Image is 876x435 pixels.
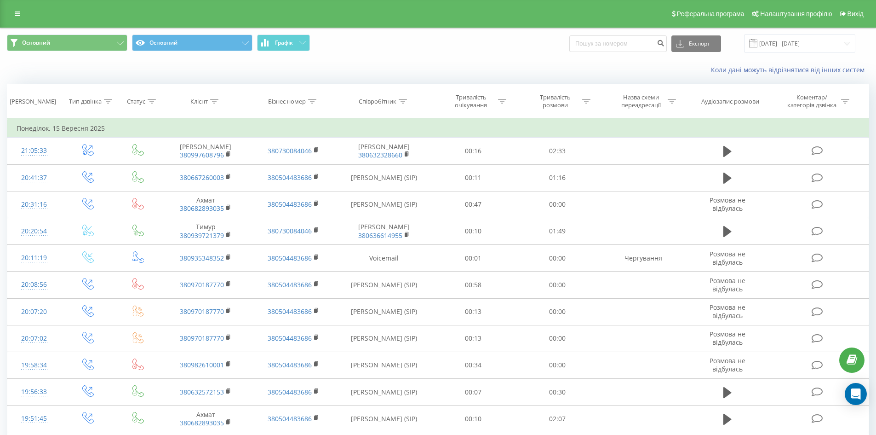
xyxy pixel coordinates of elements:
a: 380504483686 [268,280,312,289]
td: 02:33 [515,138,600,164]
div: 21:05:33 [17,142,52,160]
td: 01:16 [515,164,600,191]
a: 380982610001 [180,360,224,369]
td: 00:00 [515,352,600,378]
span: Розмова не відбулась [710,249,745,267]
a: 380504483686 [268,388,312,396]
span: Реферальна програма [677,10,744,17]
td: [PERSON_NAME] (SIP) [337,406,431,432]
td: 00:34 [431,352,515,378]
div: 20:20:54 [17,222,52,240]
td: 00:00 [515,245,600,272]
td: 00:00 [515,298,600,325]
td: 00:13 [431,325,515,352]
td: Тимур [162,218,249,244]
td: [PERSON_NAME] [337,138,431,164]
div: Бізнес номер [268,98,306,105]
button: Експорт [671,35,721,52]
td: 00:01 [431,245,515,272]
a: 380504483686 [268,254,312,262]
span: Графік [275,40,293,46]
div: 19:56:33 [17,383,52,401]
span: Вихід [847,10,864,17]
a: 380504483686 [268,307,312,316]
td: Понеділок, 15 Вересня 2025 [7,119,869,138]
a: 380504483686 [268,200,312,209]
a: 380730084046 [268,226,312,235]
td: [PERSON_NAME] (SIP) [337,191,431,218]
td: 01:49 [515,218,600,244]
a: 380632328660 [358,151,402,159]
a: 380935348352 [180,254,224,262]
div: 20:08:56 [17,276,52,294]
a: 380970187770 [180,280,224,289]
div: [PERSON_NAME] [10,98,56,105]
div: Тип дзвінка [69,98,102,105]
td: 02:07 [515,406,600,432]
td: 00:11 [431,164,515,191]
div: Клієнт [190,98,208,105]
td: [PERSON_NAME] [162,138,249,164]
button: Основний [7,35,127,51]
a: 380730084046 [268,146,312,155]
a: 380504483686 [268,334,312,342]
div: Назва схеми переадресації [616,93,665,109]
td: Чергування [599,245,687,272]
div: Співробітник [359,98,396,105]
span: Налаштування профілю [760,10,832,17]
td: 00:10 [431,218,515,244]
td: 00:00 [515,325,600,352]
a: 380682893035 [180,204,224,213]
td: [PERSON_NAME] (SIP) [337,379,431,406]
span: Розмова не відбулась [710,330,745,347]
td: [PERSON_NAME] (SIP) [337,272,431,298]
div: Статус [127,98,145,105]
span: Розмова не відбулась [710,303,745,320]
td: Ахмат [162,406,249,432]
a: 380504483686 [268,360,312,369]
span: Розмова не відбулась [710,356,745,373]
a: Коли дані можуть відрізнятися вiд інших систем [711,65,869,74]
div: 20:07:02 [17,330,52,348]
div: Тривалість розмови [531,93,580,109]
a: 380970187770 [180,307,224,316]
a: 380682893035 [180,418,224,427]
a: 380504483686 [268,414,312,423]
button: Основний [132,35,252,51]
button: Графік [257,35,310,51]
div: 20:07:20 [17,303,52,321]
div: Аудіозапис розмови [701,98,759,105]
td: [PERSON_NAME] (SIP) [337,298,431,325]
span: Основний [22,39,50,46]
td: 00:00 [515,191,600,218]
td: [PERSON_NAME] [337,218,431,244]
td: 00:10 [431,406,515,432]
td: [PERSON_NAME] (SIP) [337,164,431,191]
td: [PERSON_NAME] (SIP) [337,352,431,378]
div: 19:58:34 [17,356,52,374]
td: Voicemail [337,245,431,272]
a: 380636614955 [358,231,402,240]
td: 00:00 [515,272,600,298]
a: 380997608796 [180,151,224,159]
span: Розмова не відбулась [710,196,745,213]
div: Тривалість очікування [447,93,496,109]
a: 380632572153 [180,388,224,396]
td: 00:58 [431,272,515,298]
a: 380939721379 [180,231,224,240]
a: 380970187770 [180,334,224,342]
span: Розмова не відбулась [710,276,745,293]
input: Пошук за номером [569,35,667,52]
div: Коментар/категорія дзвінка [785,93,839,109]
td: 00:16 [431,138,515,164]
div: 19:51:45 [17,410,52,428]
div: Open Intercom Messenger [845,383,867,405]
div: 20:31:16 [17,196,52,214]
td: Ахмат [162,191,249,218]
a: 380504483686 [268,173,312,182]
div: 20:11:19 [17,249,52,267]
div: 20:41:37 [17,169,52,187]
td: 00:07 [431,379,515,406]
td: 00:13 [431,298,515,325]
td: [PERSON_NAME] (SIP) [337,325,431,352]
